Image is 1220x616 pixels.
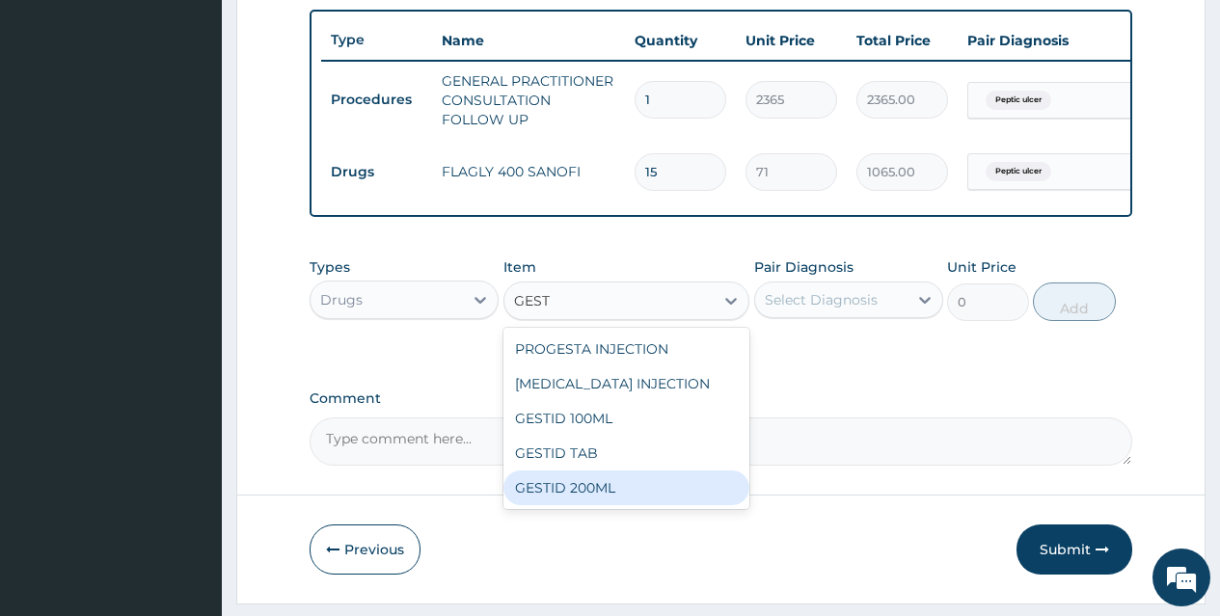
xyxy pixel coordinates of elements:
button: Submit [1017,524,1132,575]
div: [MEDICAL_DATA] INJECTION [503,366,750,401]
label: Unit Price [947,257,1017,277]
div: GESTID 200ML [503,470,750,505]
th: Pair Diagnosis [958,21,1170,60]
label: Item [503,257,536,277]
img: d_794563401_company_1708531726252_794563401 [36,96,78,145]
th: Name [432,21,625,60]
td: FLAGLY 400 SANOFI [432,152,625,191]
div: Drugs [320,290,363,309]
label: Pair Diagnosis [754,257,854,277]
th: Unit Price [736,21,847,60]
button: Add [1033,282,1115,321]
label: Comment [310,390,1132,407]
div: Select Diagnosis [765,290,878,309]
div: GESTID TAB [503,436,750,470]
button: Previous [310,524,420,575]
th: Quantity [625,21,736,60]
span: We're online! [112,185,266,380]
span: Peptic ulcer [986,162,1051,181]
label: Types [310,259,350,276]
div: GESTID 100ML [503,401,750,436]
div: Chat with us now [100,108,324,133]
td: Procedures [321,82,432,118]
th: Type [321,22,432,58]
div: PROGESTA INJECTION [503,332,750,366]
th: Total Price [847,21,958,60]
span: Peptic ulcer [986,91,1051,110]
td: Drugs [321,154,432,190]
td: GENERAL PRACTITIONER CONSULTATION FOLLOW UP [432,62,625,139]
div: Minimize live chat window [316,10,363,56]
textarea: Type your message and hit 'Enter' [10,411,367,478]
